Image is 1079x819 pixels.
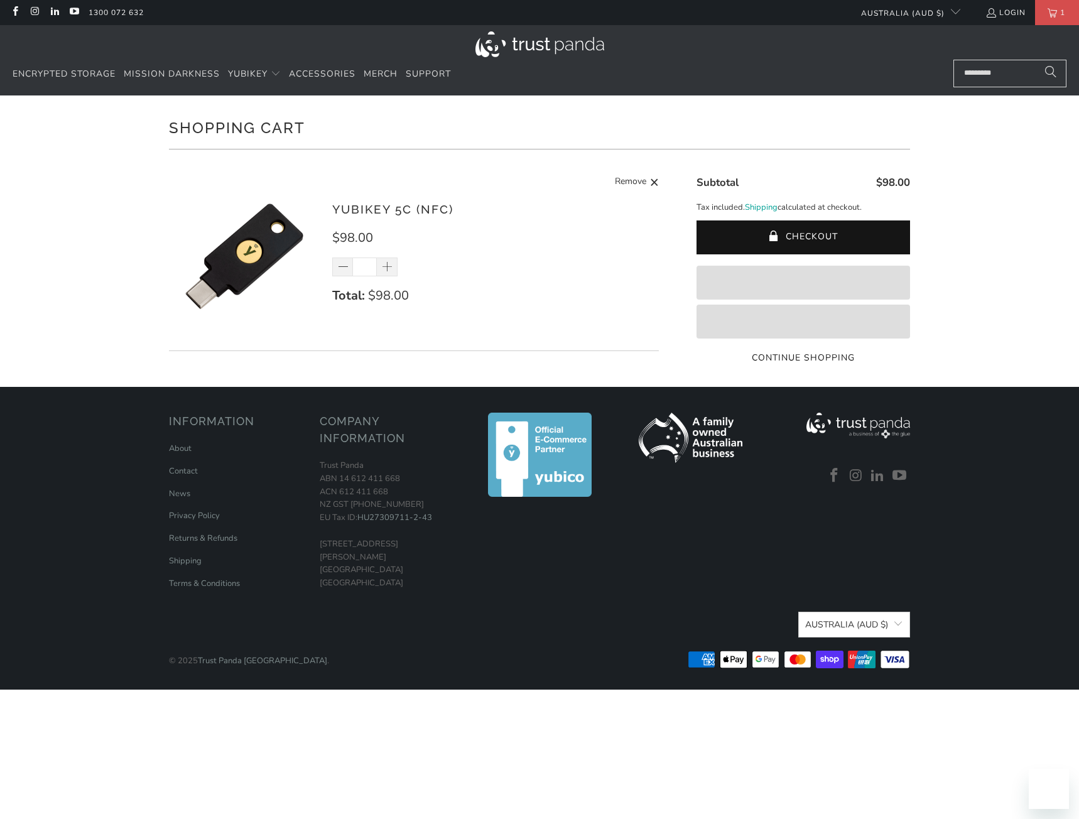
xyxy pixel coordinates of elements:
button: Australia (AUD $) [798,612,910,637]
p: Trust Panda ABN 14 612 411 668 ACN 612 411 668 NZ GST [PHONE_NUMBER] EU Tax ID: [STREET_ADDRESS][... [320,459,458,590]
p: Tax included. calculated at checkout. [697,201,910,214]
span: $98.00 [876,175,910,190]
span: Support [406,68,451,80]
a: Contact [169,465,198,477]
a: Trust Panda Australia on Instagram [847,468,865,484]
a: Login [985,6,1026,19]
span: $98.00 [368,287,409,304]
a: About [169,443,192,454]
a: Trust Panda Australia on YouTube [68,8,79,18]
a: Privacy Policy [169,510,220,521]
a: Returns & Refunds [169,533,237,544]
a: Terms & Conditions [169,578,240,589]
p: © 2025 . [169,642,329,668]
span: Accessories [289,68,355,80]
a: Shipping [745,201,778,214]
span: Encrypted Storage [13,68,116,80]
iframe: Button to launch messaging window [1029,769,1069,809]
button: Search [1035,60,1066,87]
a: Remove [615,175,659,190]
a: Trust Panda Australia on Facebook [9,8,20,18]
nav: Translation missing: en.navigation.header.main_nav [13,60,451,89]
a: News [169,488,190,499]
a: Continue Shopping [697,351,910,365]
a: Trust Panda [GEOGRAPHIC_DATA] [198,655,327,666]
a: Trust Panda Australia on LinkedIn [49,8,60,18]
img: YubiKey 5C (NFC) [169,181,320,332]
img: Trust Panda Australia [475,31,604,57]
a: Support [406,60,451,89]
a: Mission Darkness [124,60,220,89]
a: 1300 072 632 [89,6,144,19]
a: YubiKey 5C (NFC) [332,202,453,216]
span: Subtotal [697,175,739,190]
strong: Total: [332,287,365,304]
input: Search... [953,60,1066,87]
button: Checkout [697,220,910,254]
a: Trust Panda Australia on Facebook [825,468,843,484]
span: Remove [615,175,646,190]
span: Merch [364,68,398,80]
span: $98.00 [332,229,373,246]
a: Merch [364,60,398,89]
a: HU27309711-2-43 [357,512,432,523]
a: Shipping [169,555,202,567]
a: Accessories [289,60,355,89]
a: Trust Panda Australia on Instagram [29,8,40,18]
a: Trust Panda Australia on LinkedIn [869,468,887,484]
summary: YubiKey [228,60,281,89]
span: YubiKey [228,68,268,80]
a: Trust Panda Australia on YouTube [890,468,909,484]
h1: Shopping Cart [169,114,910,139]
a: Encrypted Storage [13,60,116,89]
span: Mission Darkness [124,68,220,80]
